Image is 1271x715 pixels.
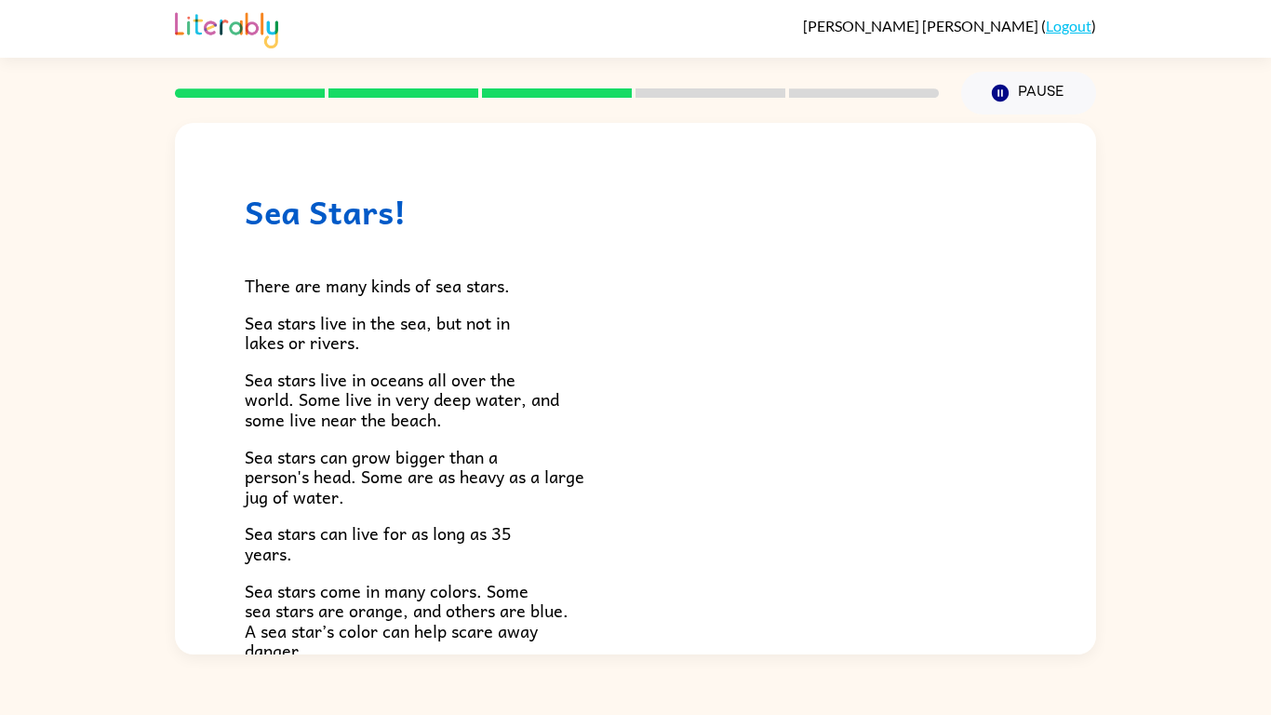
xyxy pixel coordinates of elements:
div: ( ) [803,17,1096,34]
span: There are many kinds of sea stars. [245,272,510,299]
h1: Sea Stars! [245,193,1026,231]
span: [PERSON_NAME] [PERSON_NAME] [803,17,1041,34]
button: Pause [961,72,1096,115]
span: Sea stars live in oceans all over the world. Some live in very deep water, and some live near the... [245,366,559,433]
span: Sea stars can live for as long as 35 years. [245,519,512,567]
img: Literably [175,7,278,48]
span: Sea stars come in many colors. Some sea stars are orange, and others are blue. A sea star’s color... [245,577,569,665]
a: Logout [1046,17,1091,34]
span: Sea stars live in the sea, but not in lakes or rivers. [245,309,510,357]
span: Sea stars can grow bigger than a person's head. Some are as heavy as a large jug of water. [245,443,584,510]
